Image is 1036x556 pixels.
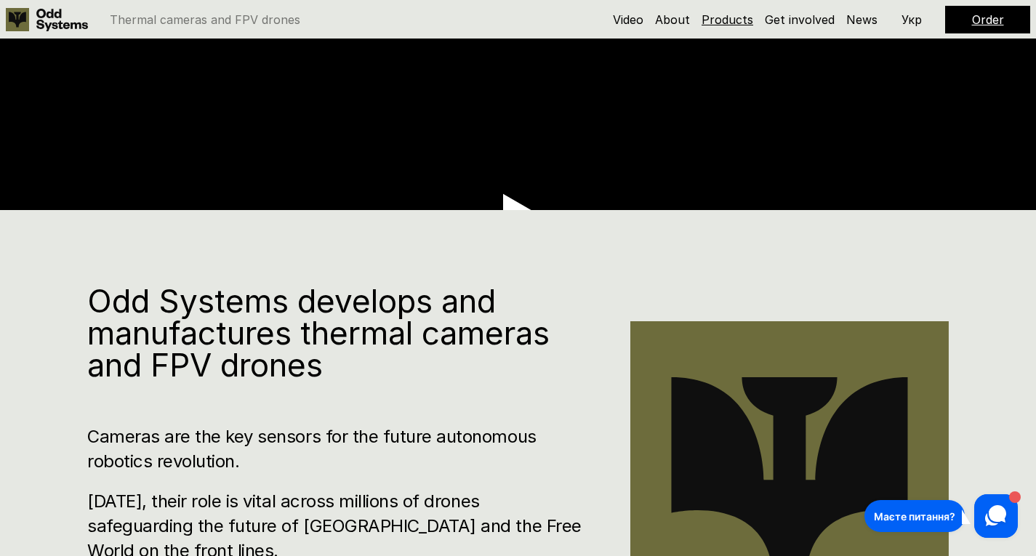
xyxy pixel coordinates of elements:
a: News [846,12,878,27]
a: Order [972,12,1004,27]
h1: Odd Systems develops and manufactures thermal cameras and FPV drones [87,285,587,381]
p: Thermal cameras and FPV drones [110,14,300,25]
a: About [655,12,690,27]
p: Укр [902,14,922,25]
a: Products [702,12,753,27]
iframe: HelpCrunch [861,491,1021,541]
h3: Cameras are the key sensors for the future autonomous robotics revolution. [87,424,587,473]
a: Video [613,12,643,27]
a: Get involved [765,12,835,27]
